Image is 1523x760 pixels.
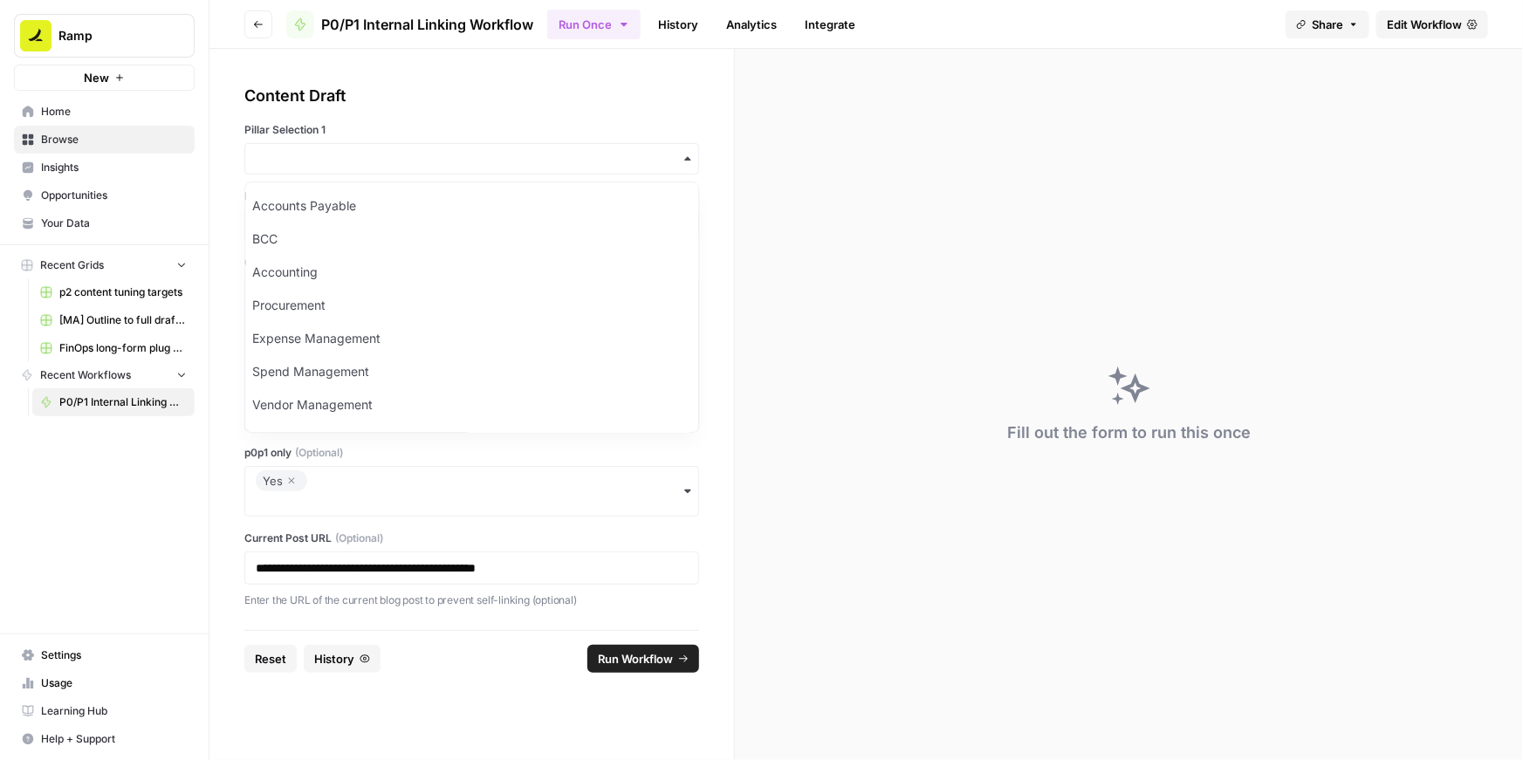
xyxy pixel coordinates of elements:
span: Run Workflow [598,650,673,668]
div: Yes [263,470,300,491]
span: Settings [41,647,187,663]
a: Home [14,98,195,126]
button: Recent Workflows [14,362,195,388]
span: Learning Hub [41,703,187,719]
span: Edit Workflow [1387,16,1462,33]
label: Current Post URL [244,531,699,546]
button: Workspace: Ramp [14,14,195,58]
img: Ramp Logo [20,20,51,51]
div: BCC [245,223,698,256]
span: History [314,650,354,668]
span: (Optional) [295,445,343,461]
span: P0/P1 Internal Linking Workflow [321,14,533,35]
a: History [648,10,709,38]
a: Learning Hub [14,697,195,725]
span: New [84,69,109,86]
a: Usage [14,669,195,697]
button: Help + Support [14,725,195,753]
span: P0/P1 Internal Linking Workflow [59,394,187,410]
div: Procurement [245,289,698,322]
a: P0/P1 Internal Linking Workflow [286,10,533,38]
span: Help + Support [41,731,187,747]
a: [MA] Outline to full draft generator_WIP Grid [32,306,195,334]
a: FinOps long-form plug generator -> Publish Sanity updates [32,334,195,362]
a: Settings [14,641,195,669]
button: Recent Grids [14,252,195,278]
a: Insights [14,154,195,181]
span: [MA] Outline to full draft generator_WIP Grid [59,312,187,328]
button: Run Once [547,10,641,39]
a: Edit Workflow [1376,10,1488,38]
p: Enter the URL of the current blog post to prevent self-linking (optional) [244,592,699,609]
button: Yes [244,466,699,517]
a: p2 content tuning targets [32,278,195,306]
a: Your Data [14,209,195,237]
div: Accounting [245,256,698,289]
button: History [304,645,381,673]
label: p0p1 only [244,445,699,461]
a: Integrate [794,10,866,38]
a: Analytics [716,10,787,38]
span: Home [41,104,187,120]
span: FinOps long-form plug generator -> Publish Sanity updates [59,340,187,356]
div: Vendor Management [245,388,698,421]
span: Browse [41,132,187,147]
div: Spend Management [245,355,698,388]
span: Insights [41,160,187,175]
span: Usage [41,675,187,691]
span: Reset [255,650,286,668]
button: New [14,65,195,91]
span: Recent Grids [40,257,104,273]
a: Browse [14,126,195,154]
div: Accounts Payable [245,189,698,223]
span: Opportunities [41,188,187,203]
div: Content Draft [244,84,699,108]
div: FinOps [245,421,698,455]
label: Pillar Selection 1 [244,122,699,138]
span: Ramp [58,27,164,45]
a: Opportunities [14,181,195,209]
span: (Optional) [335,531,383,546]
button: Reset [244,645,297,673]
div: Expense Management [245,322,698,355]
a: P0/P1 Internal Linking Workflow [32,388,195,416]
span: p2 content tuning targets [59,284,187,300]
button: Share [1286,10,1369,38]
div: Fill out the form to run this once [1007,421,1251,445]
span: Your Data [41,216,187,231]
span: Recent Workflows [40,367,131,383]
button: Run Workflow [587,645,699,673]
span: Share [1312,16,1343,33]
